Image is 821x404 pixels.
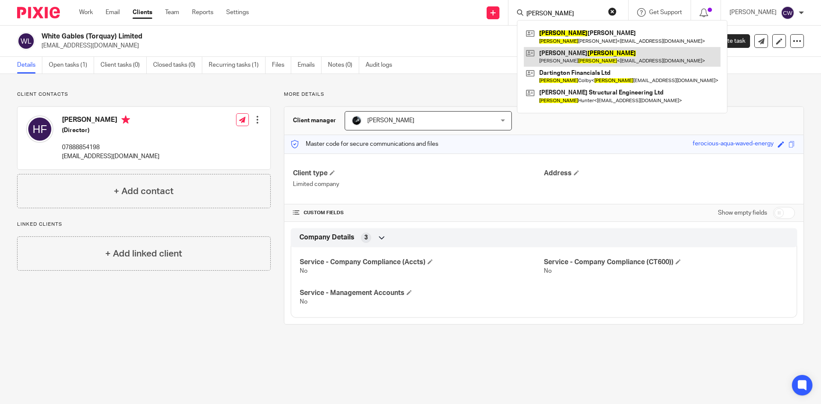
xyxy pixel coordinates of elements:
[366,57,399,74] a: Audit logs
[351,115,362,126] img: 1000002122.jpg
[293,180,544,189] p: Limited company
[729,8,777,17] p: [PERSON_NAME]
[298,57,322,74] a: Emails
[17,91,271,98] p: Client contacts
[293,116,336,125] h3: Client manager
[62,152,159,161] p: [EMAIL_ADDRESS][DOMAIN_NAME]
[100,57,147,74] a: Client tasks (0)
[121,115,130,124] i: Primary
[226,8,249,17] a: Settings
[328,57,359,74] a: Notes (0)
[41,32,558,41] h2: White Gables (Torquay) Limited
[300,299,307,305] span: No
[153,57,202,74] a: Closed tasks (0)
[41,41,688,50] p: [EMAIL_ADDRESS][DOMAIN_NAME]
[718,209,767,217] label: Show empty fields
[300,268,307,274] span: No
[300,258,544,267] h4: Service - Company Compliance (Accts)
[62,115,159,126] h4: [PERSON_NAME]
[284,91,804,98] p: More details
[17,57,42,74] a: Details
[693,139,774,149] div: ferocious-aqua-waved-energy
[17,221,271,228] p: Linked clients
[608,7,617,16] button: Clear
[781,6,794,20] img: svg%3E
[165,8,179,17] a: Team
[62,143,159,152] p: 07888854198
[49,57,94,74] a: Open tasks (1)
[293,209,544,216] h4: CUSTOM FIELDS
[364,233,368,242] span: 3
[17,32,35,50] img: svg%3E
[105,247,182,260] h4: + Add linked client
[79,8,93,17] a: Work
[192,8,213,17] a: Reports
[544,268,552,274] span: No
[299,233,354,242] span: Company Details
[526,10,602,18] input: Search
[544,169,795,178] h4: Address
[544,258,788,267] h4: Service - Company Compliance (CT600))
[62,126,159,135] h5: (Director)
[291,140,438,148] p: Master code for secure communications and files
[17,7,60,18] img: Pixie
[26,115,53,143] img: svg%3E
[300,289,544,298] h4: Service - Management Accounts
[106,8,120,17] a: Email
[293,169,544,178] h4: Client type
[649,9,682,15] span: Get Support
[114,185,174,198] h4: + Add contact
[272,57,291,74] a: Files
[367,118,414,124] span: [PERSON_NAME]
[209,57,266,74] a: Recurring tasks (1)
[133,8,152,17] a: Clients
